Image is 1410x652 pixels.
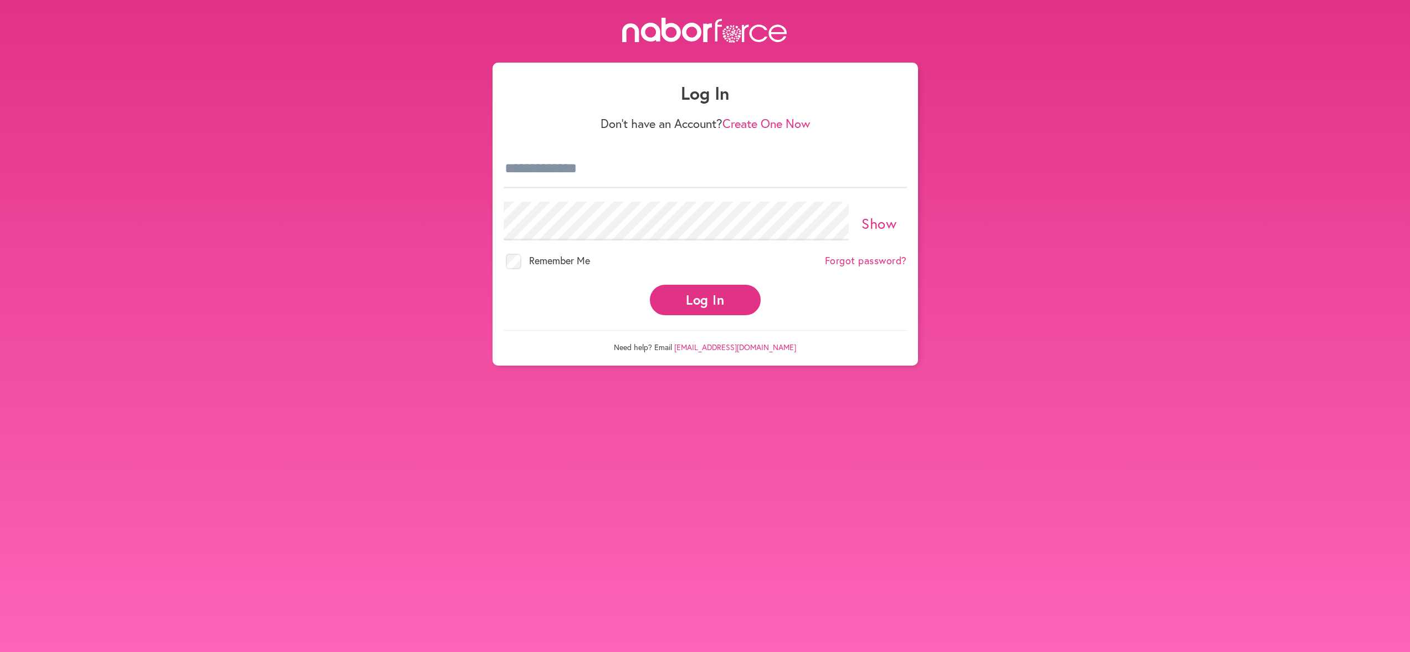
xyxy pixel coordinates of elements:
[862,214,896,233] a: Show
[722,115,810,131] a: Create One Now
[825,255,907,267] a: Forgot password?
[504,116,907,131] p: Don't have an Account?
[650,285,761,315] button: Log In
[504,330,907,352] p: Need help? Email
[674,342,796,352] a: [EMAIL_ADDRESS][DOMAIN_NAME]
[504,83,907,104] h1: Log In
[529,254,590,267] span: Remember Me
